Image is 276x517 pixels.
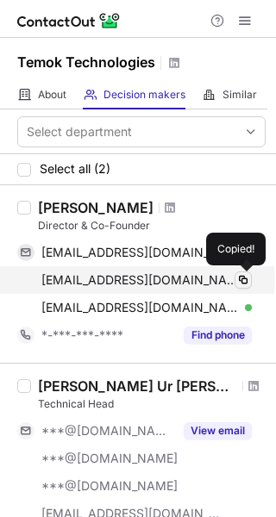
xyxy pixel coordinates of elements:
[27,123,132,140] div: Select department
[41,423,173,439] span: ***@[DOMAIN_NAME]
[38,396,266,412] div: Technical Head
[17,10,121,31] img: ContactOut v5.3.10
[184,422,252,439] button: Reveal Button
[17,52,155,72] h1: Temok Technologies
[38,218,266,234] div: Director & Co-Founder
[38,377,237,395] div: [PERSON_NAME] Ur [PERSON_NAME] Chaudhary
[41,300,239,315] span: [EMAIL_ADDRESS][DOMAIN_NAME]
[103,88,185,102] span: Decision makers
[40,162,110,176] span: Select all (2)
[223,88,257,102] span: Similar
[41,245,239,260] span: [EMAIL_ADDRESS][DOMAIN_NAME]
[38,199,154,216] div: [PERSON_NAME]
[41,478,178,494] span: ***@[DOMAIN_NAME]
[184,327,252,344] button: Reveal Button
[38,88,66,102] span: About
[41,272,239,288] span: [EMAIL_ADDRESS][DOMAIN_NAME]
[41,451,178,466] span: ***@[DOMAIN_NAME]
